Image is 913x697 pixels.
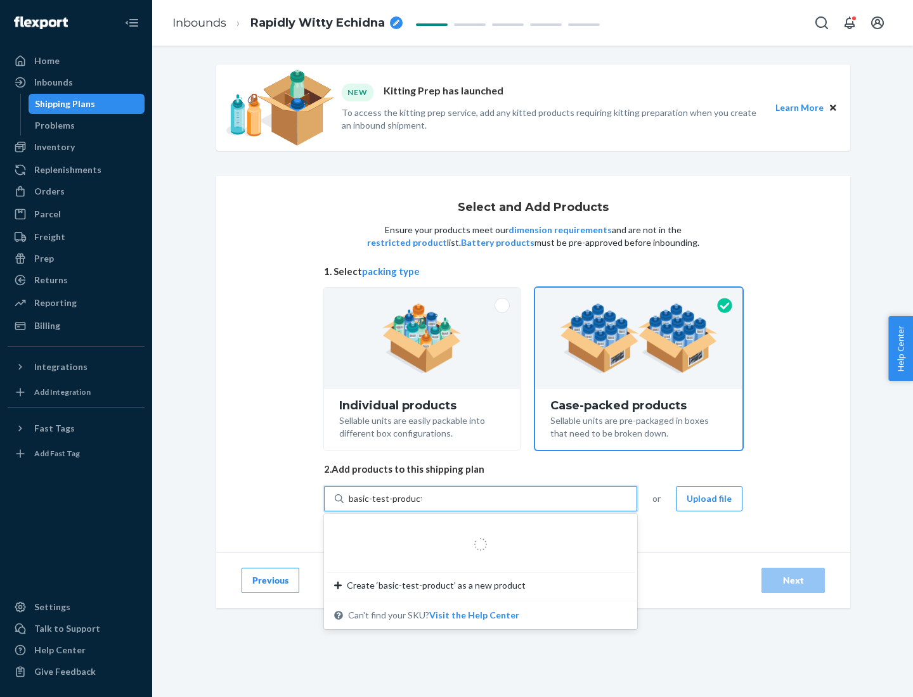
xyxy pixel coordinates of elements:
[342,106,764,132] p: To access the kitting prep service, add any kitted products requiring kitting preparation when yo...
[34,274,68,286] div: Returns
[35,119,75,132] div: Problems
[8,137,145,157] a: Inventory
[339,399,505,412] div: Individual products
[162,4,413,42] ol: breadcrumbs
[8,204,145,224] a: Parcel
[324,463,742,476] span: 2. Add products to this shipping plan
[8,640,145,660] a: Help Center
[560,304,718,373] img: case-pack.59cecea509d18c883b923b81aeac6d0b.png
[508,224,612,236] button: dimension requirements
[35,98,95,110] div: Shipping Plans
[8,357,145,377] button: Integrations
[342,84,373,101] div: NEW
[362,265,420,278] button: packing type
[34,644,86,656] div: Help Center
[809,10,834,35] button: Open Search Box
[34,252,54,265] div: Prep
[367,236,447,249] button: restricted product
[8,293,145,313] a: Reporting
[34,76,73,89] div: Inbounds
[34,163,101,176] div: Replenishments
[172,16,226,30] a: Inbounds
[8,51,145,71] a: Home
[775,101,824,115] button: Learn More
[29,115,145,136] a: Problems
[8,227,145,247] a: Freight
[8,662,145,682] button: Give Feedback
[34,231,65,243] div: Freight
[34,319,60,332] div: Billing
[8,248,145,269] a: Prep
[652,492,661,505] span: or
[8,270,145,290] a: Returns
[34,141,75,153] div: Inventory
[29,94,145,114] a: Shipping Plans
[8,418,145,438] button: Fast Tags
[837,10,862,35] button: Open notifications
[14,16,68,29] img: Flexport logo
[8,316,145,336] a: Billing
[119,10,145,35] button: Close Navigation
[34,208,61,221] div: Parcel
[34,54,60,67] div: Home
[250,15,385,32] span: Rapidly Witty Echidna
[676,486,742,511] button: Upload file
[461,236,534,249] button: Battery products
[349,492,422,505] input: Create ‘basic-test-product’ as a new productCan't find your SKU?Visit the Help Center
[458,201,609,214] h1: Select and Add Products
[324,265,742,278] span: 1. Select
[34,185,65,198] div: Orders
[429,609,519,622] button: Create ‘basic-test-product’ as a new productCan't find your SKU?
[888,316,913,381] button: Help Center
[8,181,145,201] a: Orders
[34,448,80,459] div: Add Fast Tag
[242,568,299,593] button: Previous
[34,622,100,635] div: Talk to Support
[772,574,814,587] div: Next
[826,101,840,115] button: Close
[34,361,87,373] div: Integrations
[34,601,70,613] div: Settings
[34,297,77,309] div: Reporting
[382,304,462,373] img: individual-pack.facf35554cb0f1810c75b2bd6df2d64e.png
[550,412,727,440] div: Sellable units are pre-packaged in boxes that need to be broken down.
[550,399,727,412] div: Case-packed products
[366,224,701,249] p: Ensure your products meet our and are not in the list. must be pre-approved before inbounding.
[8,597,145,617] a: Settings
[348,609,519,622] span: Can't find your SKU?
[339,412,505,440] div: Sellable units are easily packable into different box configurations.
[761,568,825,593] button: Next
[34,665,96,678] div: Give Feedback
[347,579,526,592] span: Create ‘basic-test-product’ as a new product
[34,387,91,397] div: Add Integration
[8,382,145,402] a: Add Integration
[8,444,145,464] a: Add Fast Tag
[8,72,145,93] a: Inbounds
[384,84,503,101] p: Kitting Prep has launched
[8,618,145,639] a: Talk to Support
[865,10,890,35] button: Open account menu
[34,422,75,435] div: Fast Tags
[8,160,145,180] a: Replenishments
